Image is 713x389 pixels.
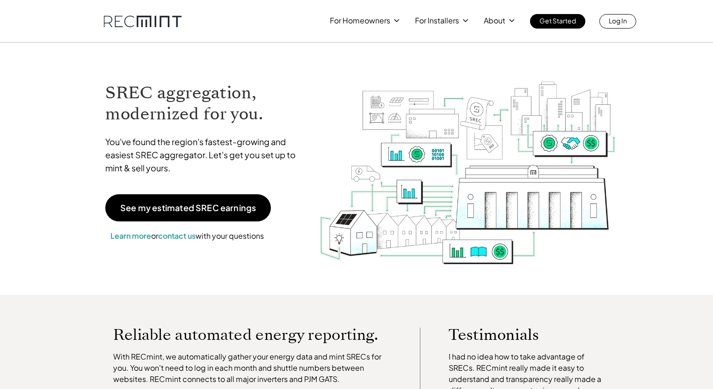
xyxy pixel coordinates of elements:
[105,135,305,175] p: You've found the region's fastest-growing and easiest SREC aggregator. Let's get you set up to mi...
[609,14,627,27] p: Log In
[599,14,636,29] a: Log In
[105,82,305,125] h1: SREC aggregation, modernized for you.
[120,204,256,212] p: See my estimated SREC earnings
[530,14,585,29] a: Get Started
[449,328,588,342] p: Testimonials
[484,14,505,27] p: About
[113,328,392,342] p: Reliable automated energy reporting.
[158,231,196,241] a: contact us
[539,14,576,27] p: Get Started
[415,14,459,27] p: For Installers
[105,194,271,221] a: See my estimated SREC earnings
[110,231,151,241] a: Learn more
[330,14,390,27] p: For Homeowners
[105,230,269,242] p: or with your questions
[319,57,617,267] img: RECmint value cycle
[113,351,392,385] p: With RECmint, we automatically gather your energy data and mint SRECs for you. You won't need to ...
